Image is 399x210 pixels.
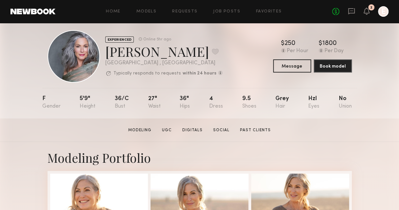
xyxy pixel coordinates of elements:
[180,127,205,133] a: Digitals
[105,43,223,60] div: [PERSON_NAME]
[338,96,351,109] div: No
[322,40,337,47] div: 1800
[308,96,319,109] div: Hzl
[143,37,171,42] div: Online 5hr ago
[370,6,372,10] div: 2
[256,10,282,14] a: Favorites
[180,96,190,109] div: 36"
[285,40,295,47] div: 250
[210,127,232,133] a: Social
[80,96,95,109] div: 5'9"
[209,96,223,109] div: 4
[314,59,352,73] button: Book model
[213,10,240,14] a: Job Posts
[42,96,61,109] div: F
[281,40,285,47] div: $
[319,40,322,47] div: $
[115,96,129,109] div: 36/c
[159,127,174,133] a: UGC
[113,71,181,76] p: Typically responds to requests
[136,10,156,14] a: Models
[273,59,311,73] button: Message
[287,48,308,54] div: Per Hour
[378,6,389,17] a: E
[126,127,154,133] a: Modeling
[237,127,273,133] a: Past Clients
[183,71,216,76] b: within 24 hours
[48,150,352,166] div: Modeling Portfolio
[275,96,289,109] div: Grey
[172,10,197,14] a: Requests
[105,36,134,43] div: EXPERIENCED
[106,10,121,14] a: Home
[242,96,256,109] div: 9.5
[148,96,160,109] div: 27"
[105,60,223,66] div: [GEOGRAPHIC_DATA] , [GEOGRAPHIC_DATA]
[325,48,344,54] div: Per Day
